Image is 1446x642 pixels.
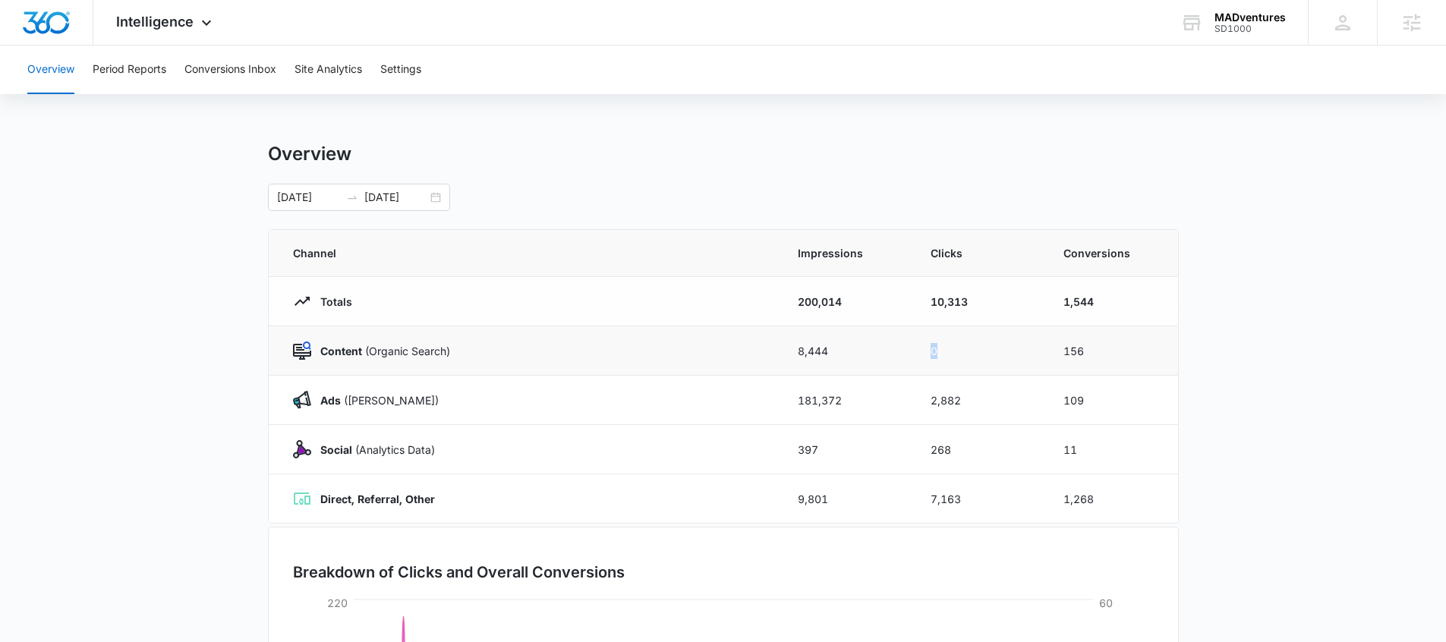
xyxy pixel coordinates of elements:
[798,245,894,261] span: Impressions
[1045,474,1178,524] td: 1,268
[380,46,421,94] button: Settings
[780,326,912,376] td: 8,444
[1063,245,1154,261] span: Conversions
[912,474,1045,524] td: 7,163
[1214,24,1286,34] div: account id
[184,46,276,94] button: Conversions Inbox
[320,493,435,505] strong: Direct, Referral, Other
[27,46,74,94] button: Overview
[780,277,912,326] td: 200,014
[931,245,1027,261] span: Clicks
[780,425,912,474] td: 397
[268,143,351,165] h1: Overview
[320,345,362,357] strong: Content
[293,440,311,458] img: Social
[1045,277,1178,326] td: 1,544
[311,392,439,408] p: ([PERSON_NAME])
[1099,596,1113,609] tspan: 60
[293,245,761,261] span: Channel
[311,343,450,359] p: (Organic Search)
[320,394,341,407] strong: Ads
[912,277,1045,326] td: 10,313
[327,596,348,609] tspan: 220
[320,443,352,456] strong: Social
[1214,11,1286,24] div: account name
[1045,326,1178,376] td: 156
[311,442,435,458] p: (Analytics Data)
[1045,425,1178,474] td: 11
[912,326,1045,376] td: 0
[293,561,625,584] h3: Breakdown of Clicks and Overall Conversions
[277,189,340,206] input: Start date
[346,191,358,203] span: swap-right
[116,14,194,30] span: Intelligence
[293,391,311,409] img: Ads
[295,46,362,94] button: Site Analytics
[912,376,1045,425] td: 2,882
[1045,376,1178,425] td: 109
[93,46,166,94] button: Period Reports
[780,376,912,425] td: 181,372
[346,191,358,203] span: to
[311,294,352,310] p: Totals
[780,474,912,524] td: 9,801
[364,189,427,206] input: End date
[912,425,1045,474] td: 268
[293,341,311,360] img: Content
